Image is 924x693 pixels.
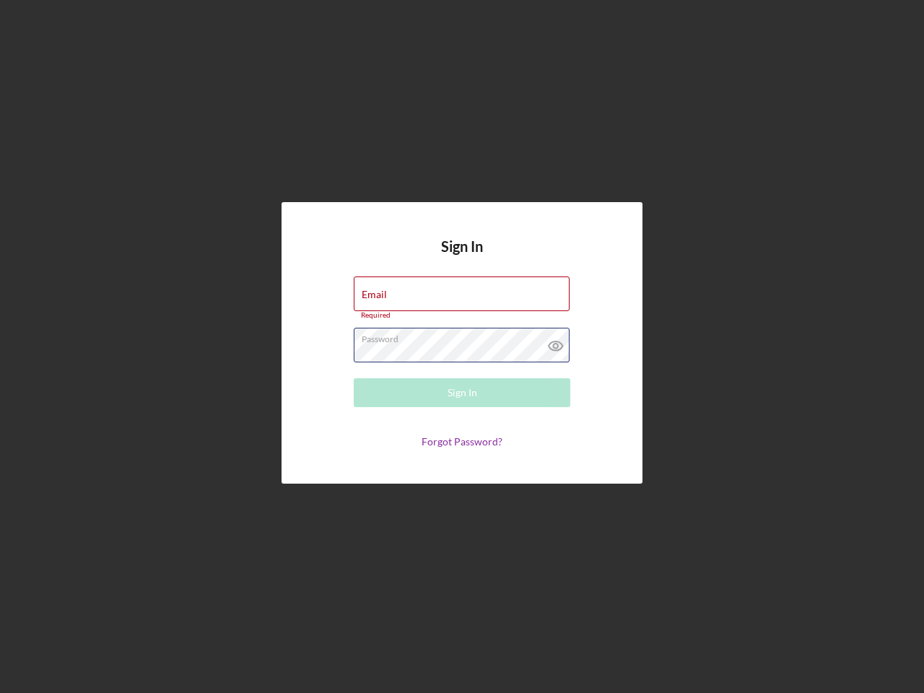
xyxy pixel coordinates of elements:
label: Email [362,289,387,300]
h4: Sign In [441,238,483,276]
div: Required [354,311,570,320]
label: Password [362,328,570,344]
div: Sign In [448,378,477,407]
a: Forgot Password? [422,435,502,448]
button: Sign In [354,378,570,407]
